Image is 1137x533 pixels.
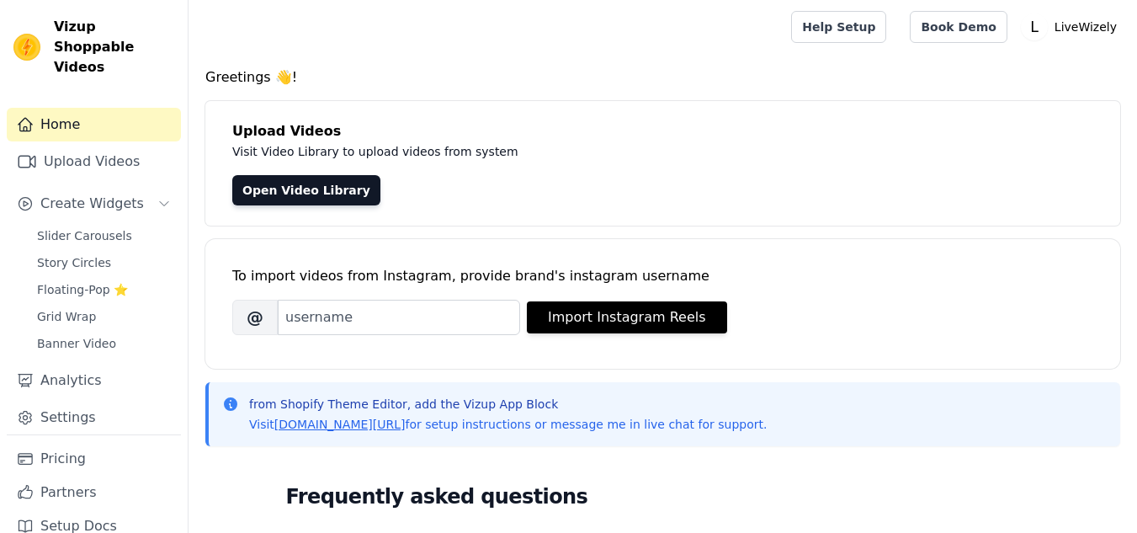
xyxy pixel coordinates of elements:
text: L [1030,19,1039,35]
button: Create Widgets [7,187,181,221]
span: Create Widgets [40,194,144,214]
a: Story Circles [27,251,181,274]
button: L LiveWizely [1021,12,1124,42]
a: Home [7,108,181,141]
span: @ [232,300,278,335]
a: Settings [7,401,181,434]
a: [DOMAIN_NAME][URL] [274,418,406,431]
span: Slider Carousels [37,227,132,244]
div: To import videos from Instagram, provide brand's instagram username [232,266,1093,286]
h4: Upload Videos [232,121,1093,141]
p: Visit Video Library to upload videos from system [232,141,986,162]
input: username [278,300,520,335]
p: LiveWizely [1048,12,1124,42]
button: Import Instagram Reels [527,301,727,333]
a: Pricing [7,442,181,476]
a: Floating-Pop ⭐ [27,278,181,301]
img: Vizup [13,34,40,61]
a: Grid Wrap [27,305,181,328]
h4: Greetings 👋! [205,67,1120,88]
a: Analytics [7,364,181,397]
a: Book Demo [910,11,1007,43]
span: Vizup Shoppable Videos [54,17,174,77]
span: Banner Video [37,335,116,352]
a: Slider Carousels [27,224,181,248]
h2: Frequently asked questions [286,480,1040,514]
p: Visit for setup instructions or message me in live chat for support. [249,416,767,433]
span: Floating-Pop ⭐ [37,281,128,298]
a: Upload Videos [7,145,181,179]
a: Banner Video [27,332,181,355]
a: Open Video Library [232,175,380,205]
p: from Shopify Theme Editor, add the Vizup App Block [249,396,767,413]
span: Story Circles [37,254,111,271]
a: Partners [7,476,181,509]
a: Help Setup [791,11,886,43]
span: Grid Wrap [37,308,96,325]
